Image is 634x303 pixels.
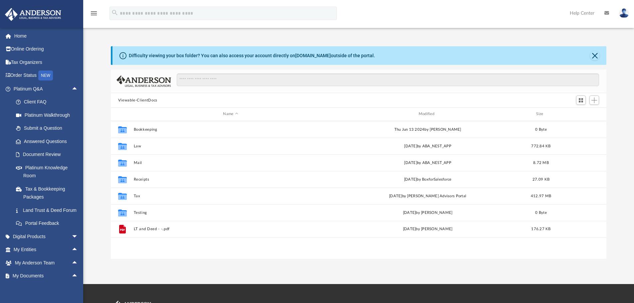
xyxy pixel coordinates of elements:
button: Add [589,95,599,105]
i: menu [90,9,98,17]
span: 176.27 KB [531,227,550,231]
span: arrow_drop_down [72,230,85,243]
div: id [114,111,130,117]
div: [DATE] by ABA_NEST_APP [330,143,525,149]
span: arrow_drop_up [72,243,85,257]
div: Thu Jun 13 2024 by [PERSON_NAME] [330,126,525,132]
div: [DATE] by [PERSON_NAME] [330,226,525,232]
a: Platinum Q&Aarrow_drop_up [5,82,88,95]
input: Search files and folders [177,74,599,86]
button: Viewable-ClientDocs [118,97,157,103]
a: Client FAQ [9,95,88,109]
img: User Pic [619,8,629,18]
button: Testing [133,211,327,215]
i: search [111,9,118,16]
button: Receipts [133,177,327,182]
button: Tax [133,194,327,198]
div: NEW [38,71,53,80]
div: [DATE] by [PERSON_NAME] Advisors Portal [330,193,525,199]
div: [DATE] by BoxforSalesforce [330,176,525,182]
a: Digital Productsarrow_drop_down [5,230,88,243]
div: Modified [330,111,525,117]
div: [DATE] by [PERSON_NAME] [330,210,525,216]
span: 0 Byte [535,127,547,131]
span: 27.09 KB [532,177,549,181]
button: LT and Deed - -.pdf [133,227,327,231]
button: Bookkeeping [133,127,327,132]
a: Tax Organizers [5,56,88,69]
span: 0 Byte [535,211,547,214]
a: Submit a Question [9,122,88,135]
button: Switch to Grid View [576,95,586,105]
a: My Anderson Teamarrow_drop_up [5,256,85,269]
a: Portal Feedback [9,217,88,230]
a: [DOMAIN_NAME] [295,53,331,58]
a: My Entitiesarrow_drop_up [5,243,88,256]
div: Size [528,111,554,117]
img: Anderson Advisors Platinum Portal [3,8,63,21]
div: Difficulty viewing your box folder? You can also access your account directly on outside of the p... [129,52,375,59]
a: Land Trust & Deed Forum [9,204,88,217]
a: Document Review [9,148,88,161]
a: Platinum Knowledge Room [9,161,88,182]
span: arrow_drop_up [72,269,85,283]
div: grid [111,121,607,259]
button: Law [133,144,327,148]
div: id [557,111,604,117]
div: Name [133,111,327,117]
span: arrow_drop_up [72,256,85,270]
a: menu [90,13,98,17]
a: Tax & Bookkeeping Packages [9,182,88,204]
a: Answered Questions [9,135,88,148]
span: 8.72 MB [533,161,549,164]
a: Order StatusNEW [5,69,88,82]
a: Platinum Walkthrough [9,108,88,122]
span: 412.97 MB [531,194,551,198]
span: arrow_drop_up [72,82,85,96]
a: Home [5,29,88,43]
button: Close [590,51,599,60]
button: Mail [133,161,327,165]
div: [DATE] by ABA_NEST_APP [330,160,525,166]
a: My Documentsarrow_drop_up [5,269,85,283]
span: 772.84 KB [531,144,550,148]
a: Online Ordering [5,43,88,56]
